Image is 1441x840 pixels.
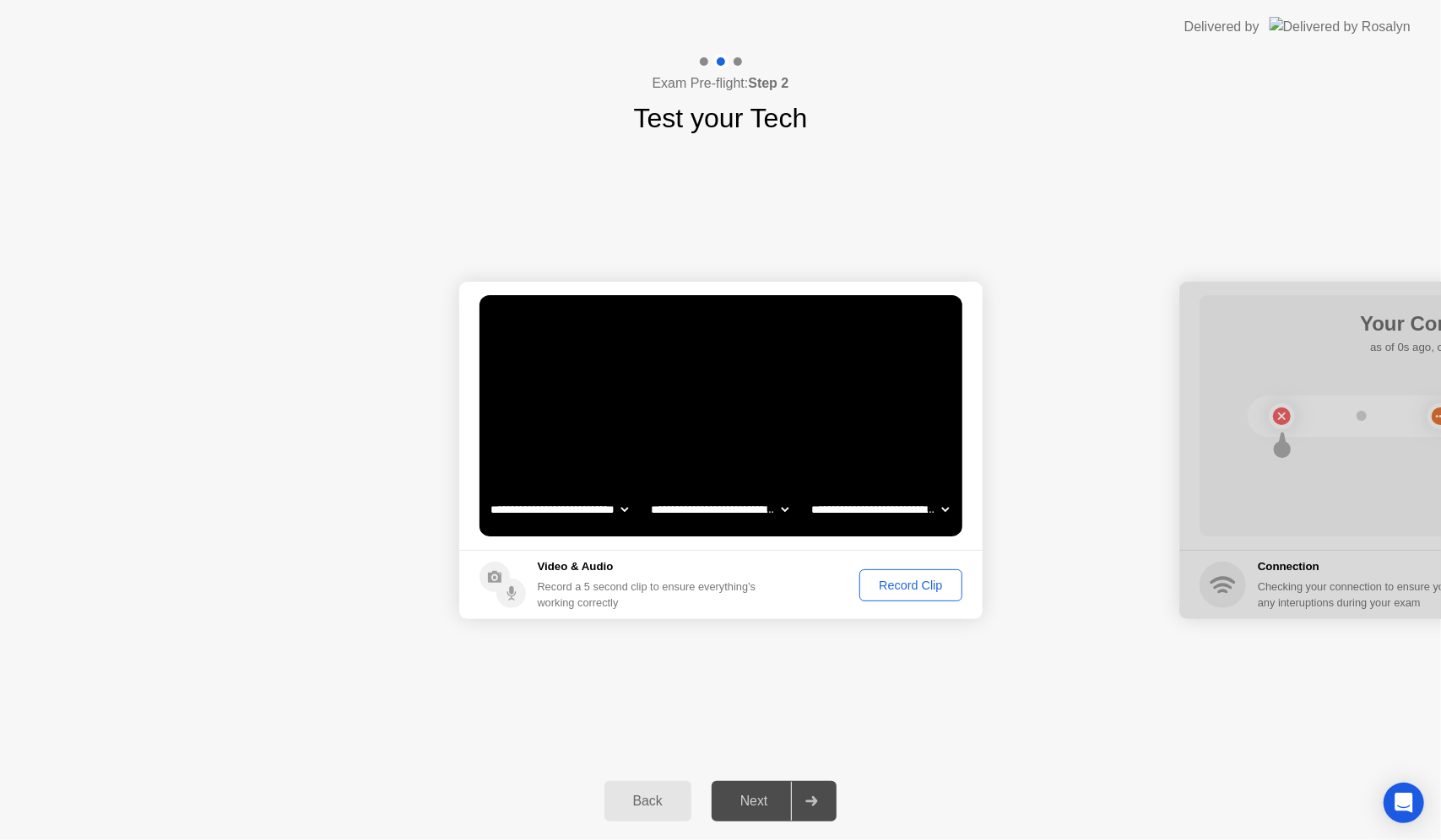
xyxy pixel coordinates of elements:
[538,558,763,575] h5: Video & Audio
[653,73,789,94] h4: Exam Pre-flight:
[487,493,631,526] select: Available cameras
[609,794,686,809] div: Back
[1270,17,1411,36] img: Delivered by Rosalyn
[1384,783,1424,823] div: Open Intercom Messenger
[604,781,691,821] button: Back
[865,579,956,592] div: Record Clip
[712,781,837,821] button: Next
[859,569,962,601] button: Record Clip
[808,493,952,526] select: Available microphones
[748,76,788,90] b: Step 2
[1184,17,1260,37] div: Delivered by
[634,98,808,138] h1: Test your Tech
[647,493,792,526] select: Available speakers
[717,794,792,809] div: Next
[538,579,763,611] div: Record a 5 second clip to ensure everything’s working correctly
